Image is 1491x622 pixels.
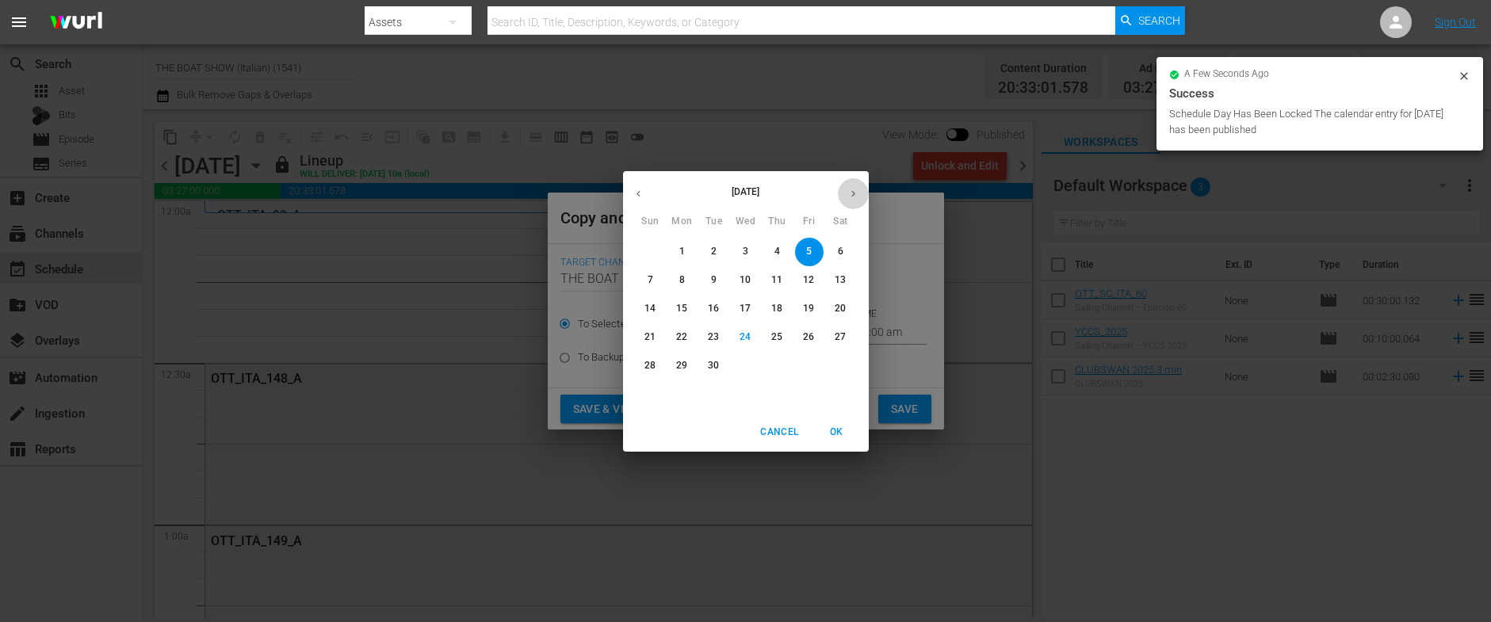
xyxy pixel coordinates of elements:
span: Thu [763,214,792,230]
button: 20 [827,295,855,323]
button: 8 [668,266,697,295]
button: 16 [700,295,728,323]
p: 1 [679,245,685,258]
button: 28 [637,352,665,380]
button: 26 [795,323,824,352]
span: Tue [700,214,728,230]
p: 5 [806,245,812,258]
span: Sun [637,214,665,230]
button: 5 [795,238,824,266]
span: Wed [732,214,760,230]
p: 12 [803,273,814,287]
p: 10 [740,273,751,287]
p: 11 [771,273,782,287]
p: 13 [835,273,846,287]
div: Schedule Day Has Been Locked The calendar entry for [DATE] has been published [1169,106,1454,138]
span: menu [10,13,29,32]
button: 7 [637,266,665,295]
button: 13 [827,266,855,295]
button: 22 [668,323,697,352]
button: 11 [763,266,792,295]
button: 3 [732,238,760,266]
p: 23 [708,330,719,344]
p: 19 [803,302,814,315]
button: 18 [763,295,792,323]
p: 8 [679,273,685,287]
p: 2 [711,245,717,258]
a: Sign Out [1435,16,1476,29]
div: Success [1169,84,1470,103]
span: Sat [827,214,855,230]
img: ans4CAIJ8jUAAAAAAAAAAAAAAAAAAAAAAAAgQb4GAAAAAAAAAAAAAAAAAAAAAAAAJMjXAAAAAAAAAAAAAAAAAAAAAAAAgAT5G... [38,4,114,41]
button: 2 [700,238,728,266]
span: a few seconds ago [1184,68,1269,81]
p: 26 [803,330,814,344]
button: 24 [732,323,760,352]
p: [DATE] [654,185,838,199]
p: 15 [676,302,687,315]
button: Cancel [754,419,805,445]
button: OK [812,419,862,445]
button: 6 [827,238,855,266]
p: 14 [644,302,656,315]
button: 17 [732,295,760,323]
p: 27 [835,330,846,344]
button: 4 [763,238,792,266]
button: 19 [795,295,824,323]
button: 12 [795,266,824,295]
button: 23 [700,323,728,352]
button: 9 [700,266,728,295]
p: 9 [711,273,717,287]
span: Cancel [760,424,798,441]
button: 29 [668,352,697,380]
span: Search [1138,6,1180,35]
span: Mon [668,214,697,230]
button: 27 [827,323,855,352]
button: 10 [732,266,760,295]
p: 21 [644,330,656,344]
p: 7 [648,273,653,287]
p: 4 [774,245,780,258]
p: 3 [743,245,748,258]
p: 16 [708,302,719,315]
button: 21 [637,323,665,352]
p: 29 [676,359,687,372]
button: 25 [763,323,792,352]
p: 20 [835,302,846,315]
button: 14 [637,295,665,323]
p: 22 [676,330,687,344]
p: 24 [740,330,751,344]
button: 1 [668,238,697,266]
p: 17 [740,302,751,315]
p: 30 [708,359,719,372]
button: 15 [668,295,697,323]
p: 28 [644,359,656,372]
p: 6 [838,245,843,258]
p: 18 [771,302,782,315]
button: 30 [700,352,728,380]
span: Fri [795,214,824,230]
span: OK [818,424,856,441]
p: 25 [771,330,782,344]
